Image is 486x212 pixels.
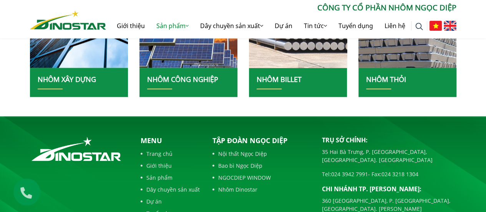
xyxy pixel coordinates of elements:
[366,75,406,84] a: Nhôm thỏi
[257,75,302,84] a: NHÔM BILLET
[269,13,298,38] a: Dự án
[141,135,200,146] p: Menu
[141,197,200,205] a: Dự án
[212,185,310,194] a: Nhôm Dinostar
[141,185,200,194] a: Dây chuyền sản xuất
[322,170,456,178] p: Tel: - Fax:
[322,184,456,194] p: Chi nhánh TP. [PERSON_NAME]:
[382,170,418,178] a: 024 3218 1304
[141,162,200,170] a: Giới thiệu
[212,174,310,182] a: NGOCDIEP WINDOW
[151,13,194,38] a: Sản phẩm
[30,10,106,30] img: Nhôm Dinostar
[444,21,456,31] img: English
[429,21,442,31] img: Tiếng Việt
[212,135,310,146] p: Tập đoàn Ngọc Diệp
[415,23,423,30] img: search
[38,75,96,84] a: Nhôm xây dựng
[322,148,456,164] p: 35 Hai Bà Trưng, P. [GEOGRAPHIC_DATA], [GEOGRAPHIC_DATA]. [GEOGRAPHIC_DATA]
[141,150,200,158] a: Trang chủ
[141,174,200,182] a: Sản phẩm
[194,13,269,38] a: Dây chuyền sản xuất
[212,162,310,170] a: Bao bì Ngọc Diệp
[147,75,218,84] a: NHÔM CÔNG NGHIỆP
[331,170,368,178] a: 024 3942 7991
[322,135,456,145] p: Trụ sở chính:
[212,150,310,158] a: Nội thất Ngọc Diệp
[111,13,151,38] a: Giới thiệu
[106,2,456,13] p: CÔNG TY CỔ PHẦN NHÔM NGỌC DIỆP
[379,13,411,38] a: Liên hệ
[333,13,379,38] a: Tuyển dụng
[298,13,333,38] a: Tin tức
[30,135,123,162] img: logo_footer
